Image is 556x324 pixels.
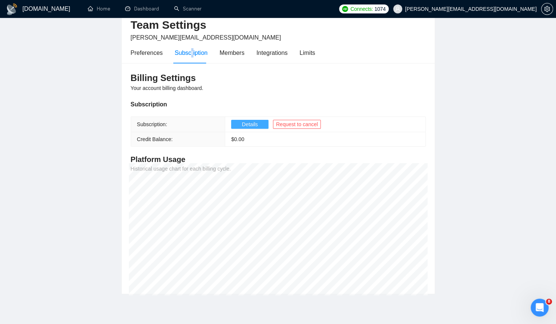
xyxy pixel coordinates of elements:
[231,136,244,142] span: $ 0.00
[88,6,110,12] a: homeHome
[546,299,552,305] span: 8
[131,85,204,91] span: Your account billing dashboard.
[531,299,549,317] iframe: Intercom live chat
[220,48,245,57] div: Members
[6,3,18,15] img: logo
[375,5,386,13] span: 1074
[131,72,426,84] h3: Billing Settings
[242,120,258,128] span: Details
[276,120,318,128] span: Request to cancel
[541,3,553,15] button: setting
[342,6,348,12] img: upwork-logo.png
[231,120,268,129] button: Details
[131,34,281,41] span: [PERSON_NAME][EMAIL_ADDRESS][DOMAIN_NAME]
[174,6,202,12] a: searchScanner
[299,48,315,57] div: Limits
[131,18,426,33] h2: Team Settings
[395,6,400,12] span: user
[350,5,373,13] span: Connects:
[137,136,173,142] span: Credit Balance:
[131,154,426,165] h4: Platform Usage
[175,48,208,57] div: Subscription
[541,6,553,12] span: setting
[131,48,163,57] div: Preferences
[541,6,553,12] a: setting
[131,100,426,109] div: Subscription
[273,120,321,129] button: Request to cancel
[137,121,167,127] span: Subscription:
[257,48,288,57] div: Integrations
[125,6,159,12] a: dashboardDashboard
